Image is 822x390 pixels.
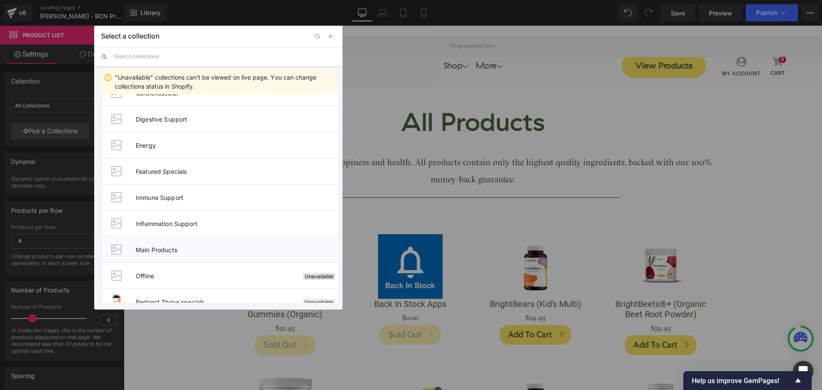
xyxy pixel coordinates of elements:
[692,375,803,386] button: Show survey - Help us improve GemPages!
[501,310,573,329] button: Add To Cart
[136,142,339,149] span: Energy
[379,208,444,274] img: BrightBears (Kid's Multi)
[366,273,458,283] a: BrightBears (Kid's Multi)
[136,194,339,201] span: Immune Support
[692,377,793,385] span: Help us improve GemPages!
[376,299,447,319] button: Add To Cart
[136,272,300,280] span: Offline
[129,208,194,274] img: Apple Cider Vinegar Gummies (Organic)
[527,297,547,310] span: $59.95
[384,304,428,314] span: Add To Cart
[303,299,335,306] span: Unavailable
[278,287,295,299] span: $0.00
[140,314,173,324] span: Sold Out
[254,208,319,274] img: Back In Stock Apps
[136,116,339,123] span: Digestive Support
[115,73,332,91] div: "Unavailable" collections can't be viewed on live page. You can change collections status in Shop...
[136,298,300,306] span: Redirect Thrive specials
[114,47,336,66] input: Search collections
[250,273,323,283] a: Back In Stock Apps
[152,297,171,310] span: $32.95
[303,273,335,280] span: Unavailable
[256,299,317,319] button: Sold Out
[107,273,216,294] a: Apple Cider Vinegar Gummies (Organic)
[265,304,298,314] span: Sold Out
[131,310,192,329] button: Sold Out
[136,168,339,175] span: Featured Specials
[793,361,813,381] div: Open Intercom Messenger
[108,293,125,310] img: Thrive_Center_40x40.png
[136,220,339,227] span: Inflammation Support
[111,133,588,159] span: Created to bring you both happiness and health. All products contain only the highest quality ing...
[99,74,600,120] h1: All Products
[402,287,422,299] span: $29.95
[505,208,570,274] img: BrightBeets®+ (Organic Beet Root Powder)
[101,32,160,40] p: Select a collection
[510,314,554,324] span: Add To Cart
[136,246,339,253] span: Main Products
[483,273,591,294] a: BrightBeets®+ (Organic Beet Root Powder)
